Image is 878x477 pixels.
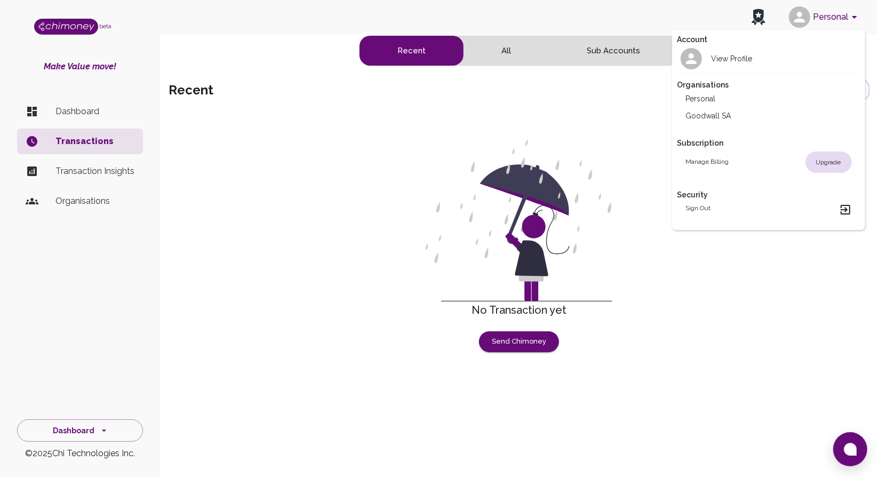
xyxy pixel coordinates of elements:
[677,107,860,124] li: Goodwall SA
[833,432,867,466] button: Open chat window
[805,152,852,173] div: Upgrade
[677,189,860,200] h2: Security
[677,138,860,148] h2: Subscription
[677,79,860,90] h2: Organisations
[677,34,860,45] h2: Account
[686,157,729,168] h2: Manage billing
[686,93,716,104] h2: Personal
[712,53,753,64] h2: View Profile
[686,203,711,216] h2: Sign out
